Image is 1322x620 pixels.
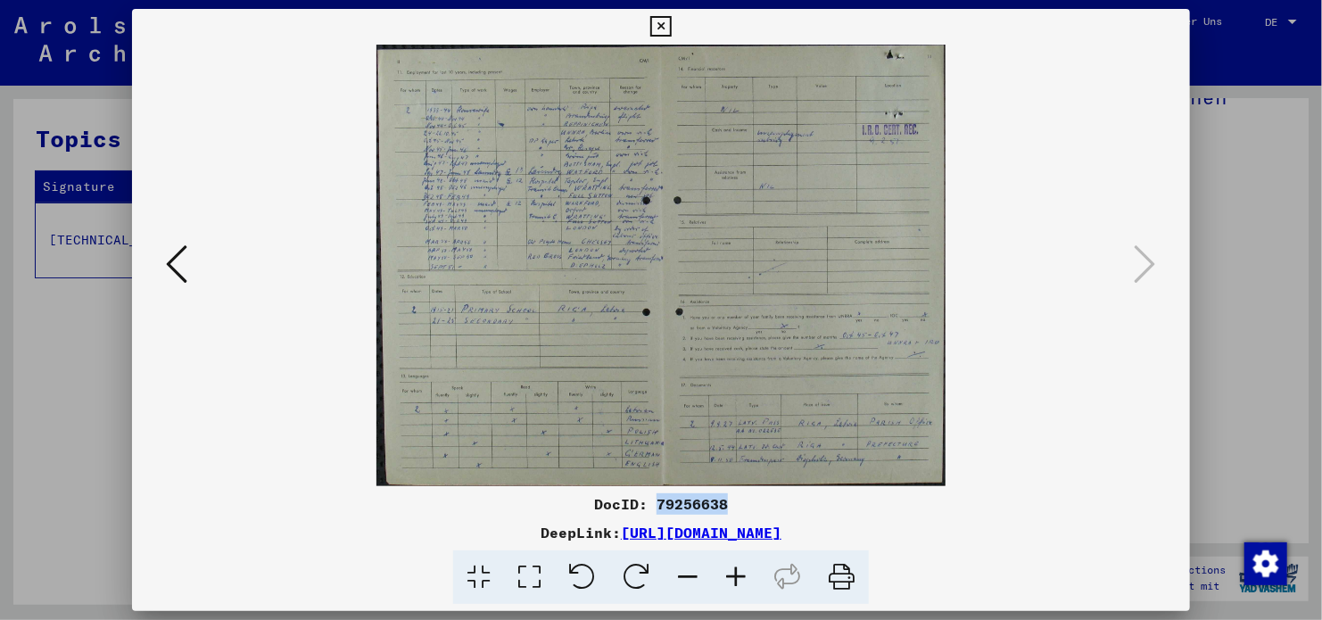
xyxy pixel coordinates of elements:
div: Zustimmung ändern [1244,541,1286,584]
div: DocID: 79256638 [132,493,1190,515]
a: [URL][DOMAIN_NAME] [621,524,781,541]
div: DeepLink: [132,522,1190,543]
img: 002.jpg [193,45,1129,486]
img: Zustimmung ändern [1244,542,1287,585]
